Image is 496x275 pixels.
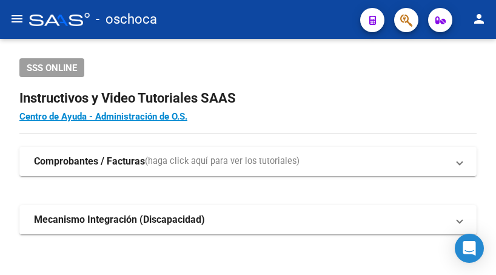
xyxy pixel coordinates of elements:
button: SSS ONLINE [19,58,84,77]
span: (haga click aquí para ver los tutoriales) [145,155,300,168]
a: Centro de Ayuda - Administración de O.S. [19,111,187,122]
mat-icon: menu [10,12,24,26]
h2: Instructivos y Video Tutoriales SAAS [19,87,477,110]
mat-icon: person [472,12,486,26]
strong: Mecanismo Integración (Discapacidad) [34,213,205,226]
span: SSS ONLINE [27,63,77,73]
mat-expansion-panel-header: Comprobantes / Facturas(haga click aquí para ver los tutoriales) [19,147,477,176]
mat-expansion-panel-header: Mecanismo Integración (Discapacidad) [19,205,477,234]
strong: Comprobantes / Facturas [34,155,145,168]
span: - oschoca [96,6,157,33]
div: Open Intercom Messenger [455,234,484,263]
